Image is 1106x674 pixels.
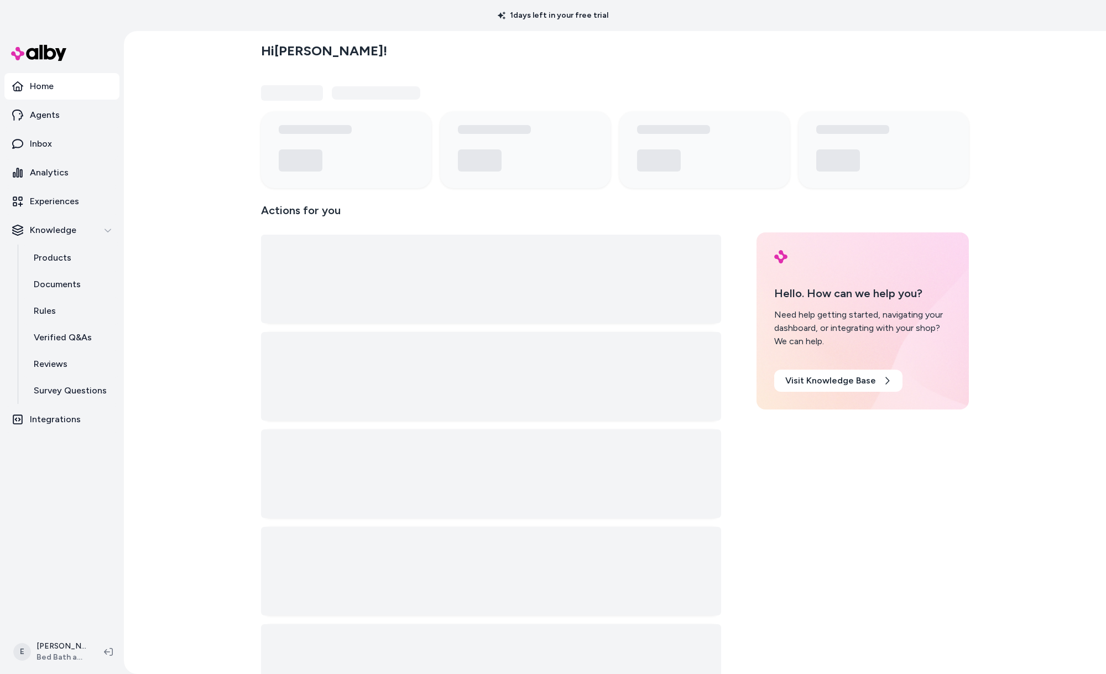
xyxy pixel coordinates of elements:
[4,159,119,186] a: Analytics
[261,43,387,59] h2: Hi [PERSON_NAME] !
[774,285,951,302] p: Hello. How can we help you?
[34,384,107,397] p: Survey Questions
[774,250,787,263] img: alby Logo
[11,45,66,61] img: alby Logo
[34,304,56,318] p: Rules
[23,298,119,324] a: Rules
[23,324,119,351] a: Verified Q&As
[4,188,119,215] a: Experiences
[774,308,951,348] div: Need help getting started, navigating your dashboard, or integrating with your shop? We can help.
[4,406,119,433] a: Integrations
[23,271,119,298] a: Documents
[13,643,31,661] span: E
[30,413,81,426] p: Integrations
[4,102,119,128] a: Agents
[7,634,95,670] button: E[PERSON_NAME]Bed Bath and Beyond
[30,195,79,208] p: Experiences
[23,245,119,271] a: Products
[4,73,119,100] a: Home
[23,351,119,377] a: Reviews
[34,331,92,344] p: Verified Q&As
[34,357,67,371] p: Reviews
[36,652,86,663] span: Bed Bath and Beyond
[261,201,721,228] p: Actions for you
[4,131,119,157] a: Inbox
[4,217,119,243] button: Knowledge
[36,641,86,652] p: [PERSON_NAME]
[774,370,902,392] a: Visit Knowledge Base
[34,251,71,265] p: Products
[23,377,119,404] a: Survey Questions
[30,137,52,151] p: Inbox
[30,80,54,93] p: Home
[30,108,60,122] p: Agents
[491,10,615,21] p: 1 days left in your free trial
[30,166,69,179] p: Analytics
[30,224,76,237] p: Knowledge
[34,278,81,291] p: Documents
